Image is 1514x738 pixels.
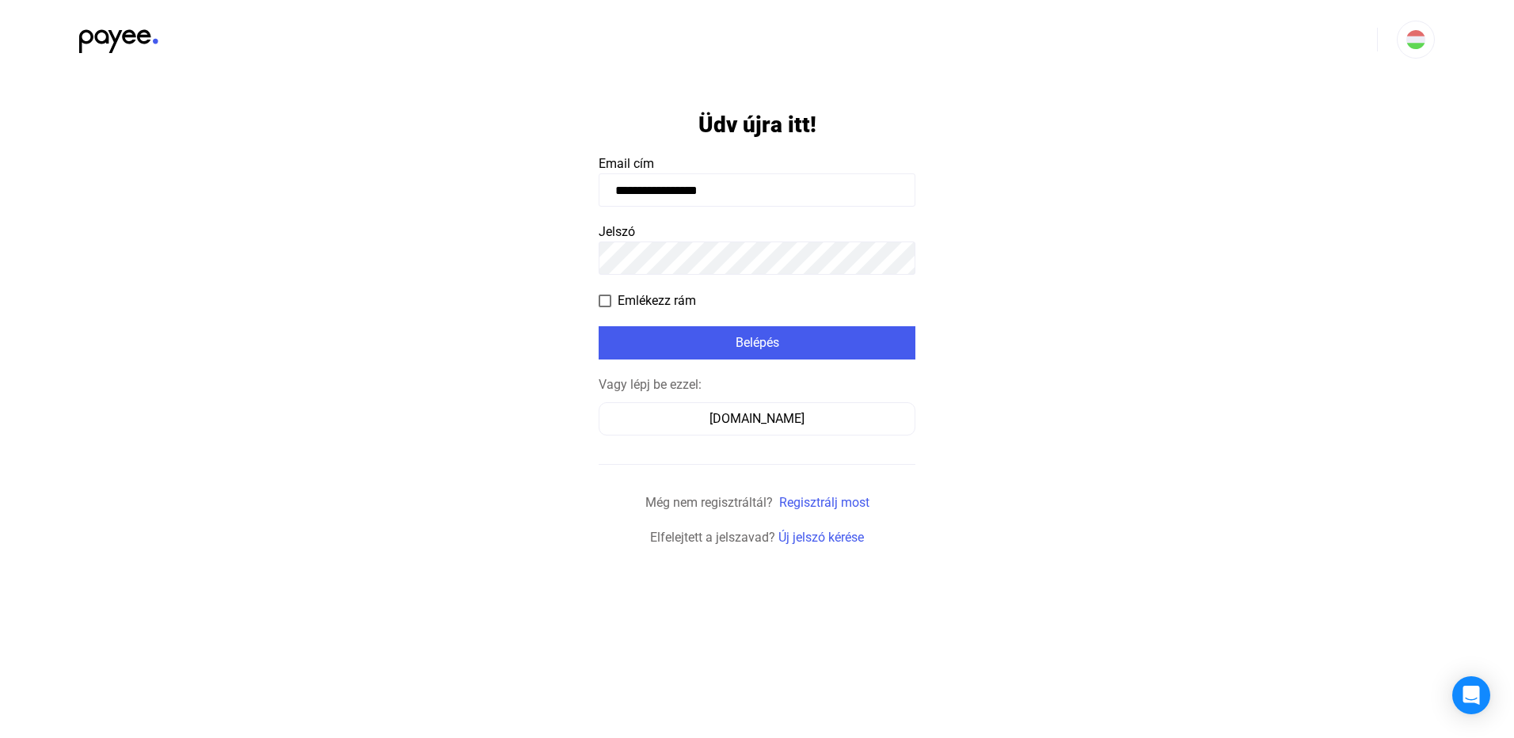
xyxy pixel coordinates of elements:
[599,375,915,394] div: Vagy lépj be ezzel:
[736,335,779,350] font: Belépés
[79,21,158,53] img: black-payee-blue-dot.svg
[599,156,654,171] span: Email cím
[618,293,696,308] font: Emlékezz rám
[1452,676,1490,714] div: Nyissa meg az Intercom Messengert
[599,402,915,436] button: [DOMAIN_NAME]
[599,224,635,239] span: Jelszó
[779,495,869,510] a: Regisztrálj most
[650,530,775,545] span: Elfelejtett a jelszavad?
[1397,21,1435,59] button: HU
[1406,30,1425,49] img: HU
[599,411,915,426] a: [DOMAIN_NAME]
[778,530,864,545] a: Új jelszó kérése
[709,411,805,426] font: [DOMAIN_NAME]
[698,111,816,139] h1: Üdv újra itt!
[645,495,773,510] span: Még nem regisztráltál?
[599,326,915,359] button: Belépés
